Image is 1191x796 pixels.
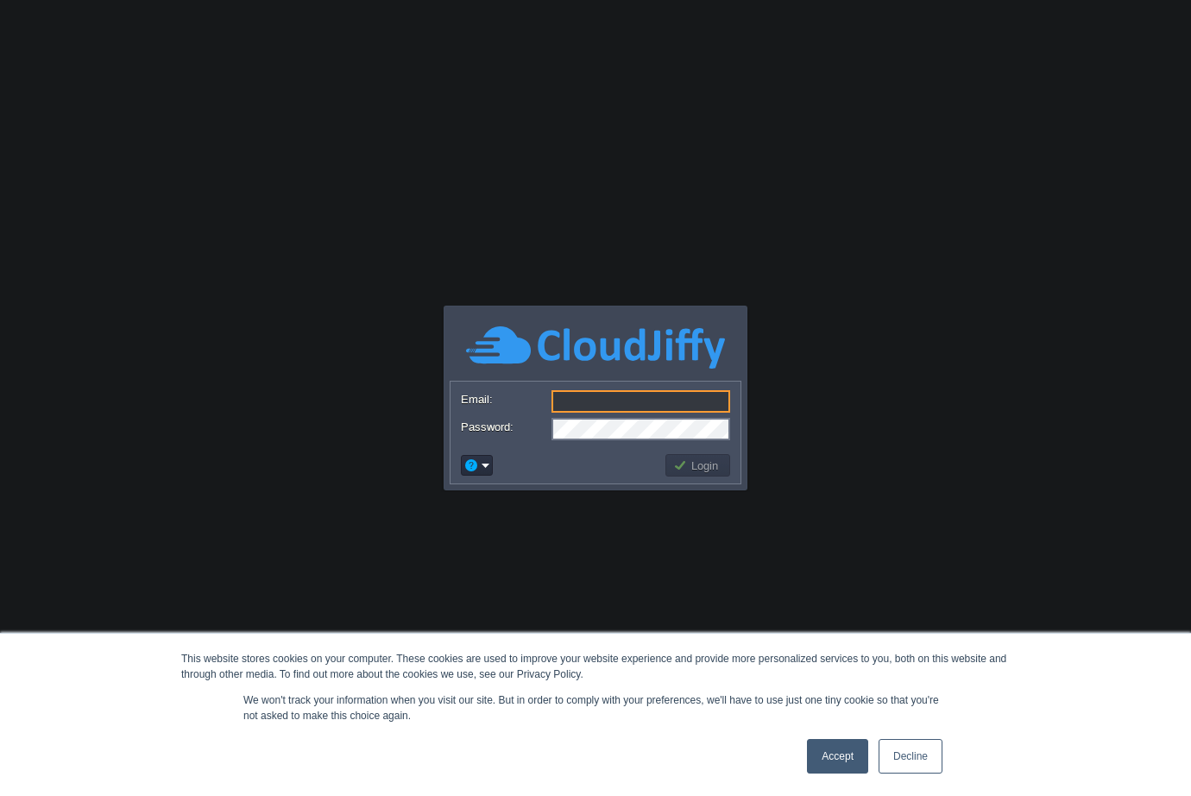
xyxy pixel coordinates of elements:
label: Email: [461,390,550,408]
label: Password: [461,418,550,436]
img: CloudJiffy [466,324,725,371]
div: This website stores cookies on your computer. These cookies are used to improve your website expe... [181,651,1010,682]
a: Decline [879,739,942,774]
p: We won't track your information when you visit our site. But in order to comply with your prefere... [243,692,948,723]
button: Login [673,458,723,473]
a: Accept [807,739,868,774]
